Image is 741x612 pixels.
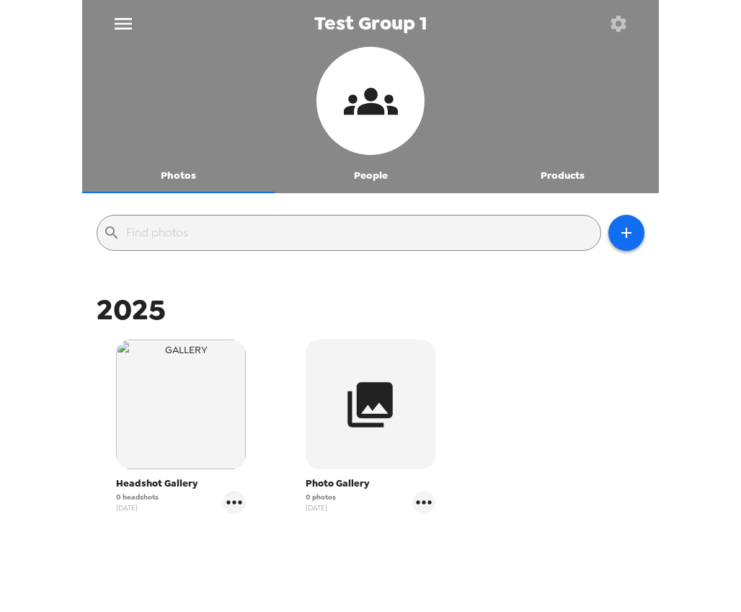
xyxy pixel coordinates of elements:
span: 2025 [97,291,166,329]
img: gallery [116,340,246,469]
span: 0 headshots [116,492,159,502]
span: [DATE] [306,502,336,513]
input: Find photos [126,221,595,244]
span: [DATE] [116,502,159,513]
button: Photos [82,159,275,193]
span: 0 photos [306,492,336,502]
button: gallery menu [223,491,246,514]
span: Headshot Gallery [116,476,246,491]
button: gallery menu [412,491,435,514]
span: Test Group 1 [314,14,427,33]
button: People [275,159,467,193]
button: Products [466,159,659,193]
span: Photo Gallery [306,476,435,491]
